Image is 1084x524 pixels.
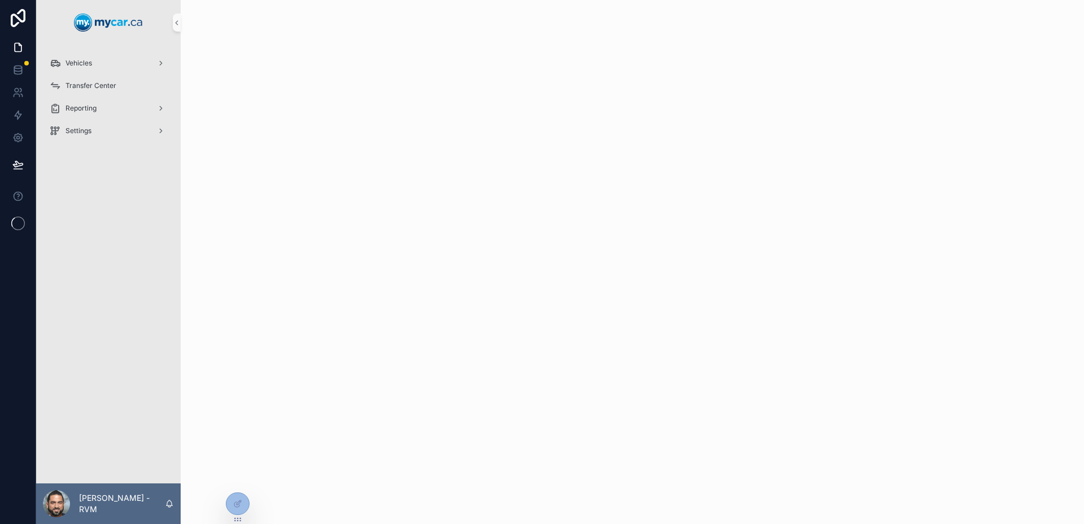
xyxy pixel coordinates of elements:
[65,126,91,135] span: Settings
[65,81,116,90] span: Transfer Center
[43,53,174,73] a: Vehicles
[43,98,174,118] a: Reporting
[36,45,181,156] div: scrollable content
[65,104,97,113] span: Reporting
[79,492,165,515] p: [PERSON_NAME] - RVM
[74,14,143,32] img: App logo
[65,59,92,68] span: Vehicles
[43,76,174,96] a: Transfer Center
[43,121,174,141] a: Settings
